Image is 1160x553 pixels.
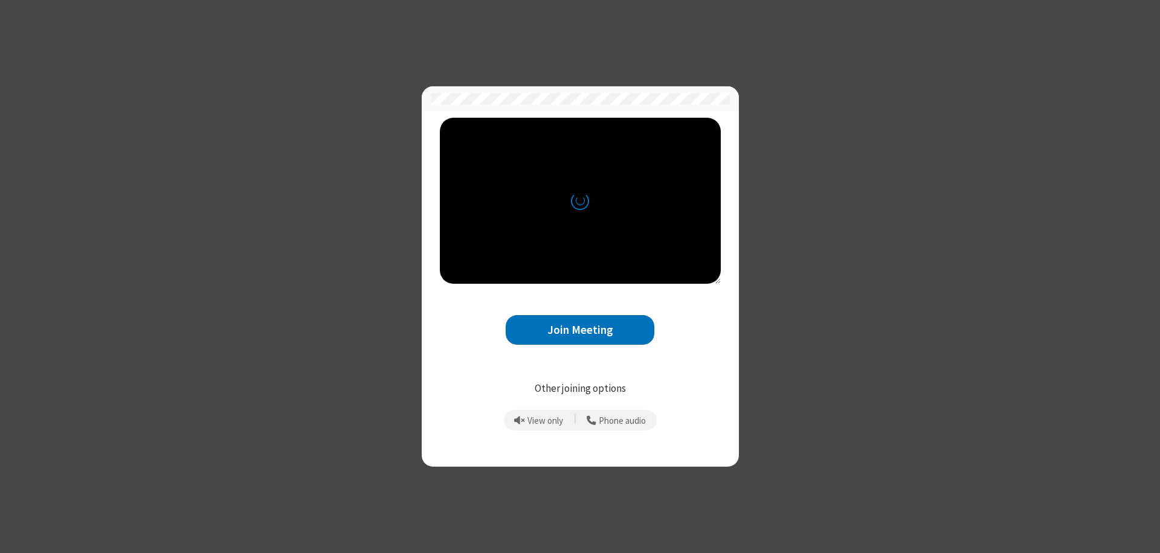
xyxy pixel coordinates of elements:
span: | [574,412,576,429]
button: Use your phone for mic and speaker while you view the meeting on this device. [582,410,651,430]
p: Other joining options [440,381,721,397]
button: Join Meeting [506,315,654,345]
span: View only [527,416,563,426]
span: Phone audio [599,416,646,426]
button: Prevent echo when there is already an active mic and speaker in the room. [510,410,568,430]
